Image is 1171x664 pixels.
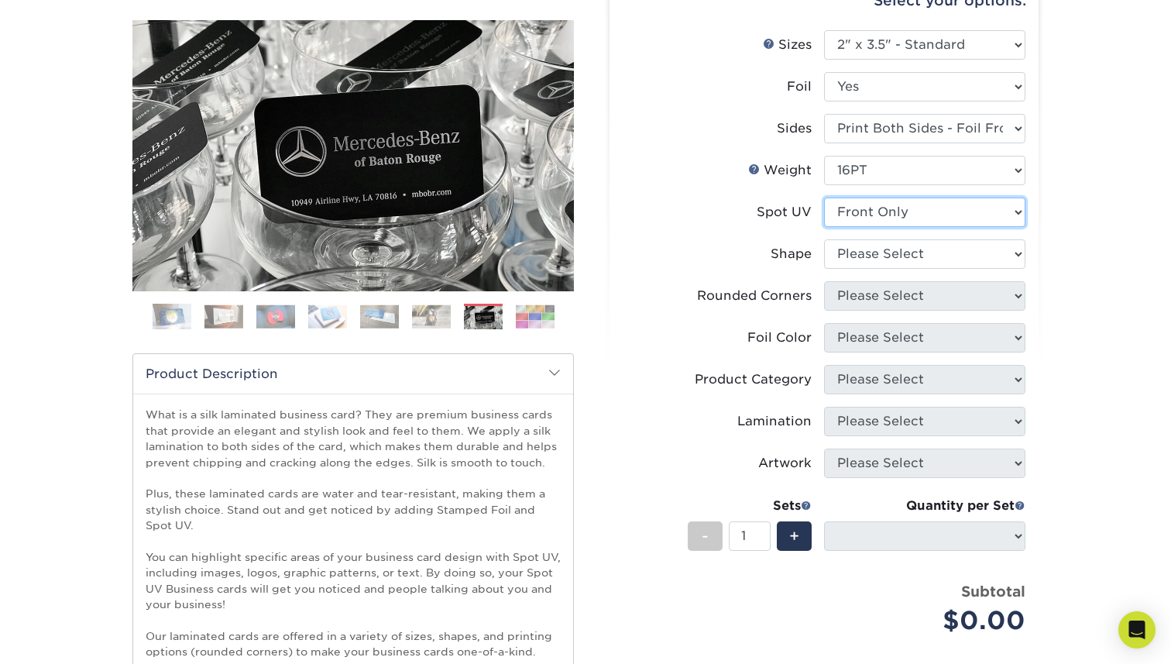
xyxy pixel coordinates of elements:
img: Business Cards 05 [360,304,399,329]
img: Business Cards 02 [204,304,243,329]
strong: Subtotal [961,583,1025,600]
div: Foil [787,77,812,96]
div: Shape [771,245,812,263]
div: Quantity per Set [824,497,1025,515]
span: + [789,525,799,548]
div: Artwork [758,454,812,473]
img: Business Cards 04 [308,304,347,329]
div: Sides [777,119,812,138]
p: What is a silk laminated business card? They are premium business cards that provide an elegant a... [146,407,561,659]
div: Lamination [737,412,812,431]
div: Spot UV [757,203,812,222]
div: Weight [748,161,812,180]
h2: Product Description [133,354,573,394]
span: - [702,525,709,548]
div: Open Intercom Messenger [1118,611,1156,649]
img: Business Cards 03 [256,304,295,329]
img: Business Cards 07 [464,306,503,330]
div: Sets [688,497,812,515]
img: Silk Laminated 07 [132,20,574,291]
div: Rounded Corners [697,287,812,305]
img: Business Cards 08 [516,304,555,329]
div: $0.00 [836,602,1025,639]
img: Business Cards 06 [412,304,451,329]
div: Sizes [763,36,812,54]
img: Business Cards 01 [153,298,191,336]
div: Foil Color [747,329,812,347]
div: Product Category [695,370,812,389]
